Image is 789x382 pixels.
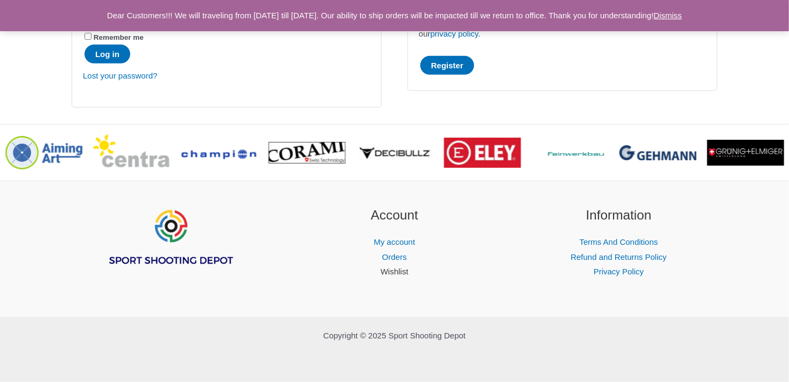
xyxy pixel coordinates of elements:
input: Remember me [84,33,91,40]
nav: Account [296,235,494,280]
a: Terms And Conditions [580,237,658,246]
button: Log in [84,45,130,63]
button: Register [420,56,474,75]
a: Lost your password? [83,71,157,80]
a: Refund and Returns Policy [570,252,666,261]
a: Dismiss [654,11,682,20]
nav: Information [520,235,717,280]
h2: Account [296,206,494,225]
aside: Footer Widget 2 [296,206,494,279]
a: Privacy Policy [594,267,644,276]
span: Remember me [94,33,144,41]
aside: Footer Widget 3 [520,206,717,279]
aside: Footer Widget 1 [72,206,269,293]
a: Orders [382,252,407,261]
a: privacy policy [431,29,478,38]
img: brand logo [444,138,521,168]
a: My account [374,237,415,246]
p: Copyright © 2025 Sport Shooting Depot [72,328,717,343]
a: Wishlist [381,267,408,276]
h2: Information [520,206,717,225]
